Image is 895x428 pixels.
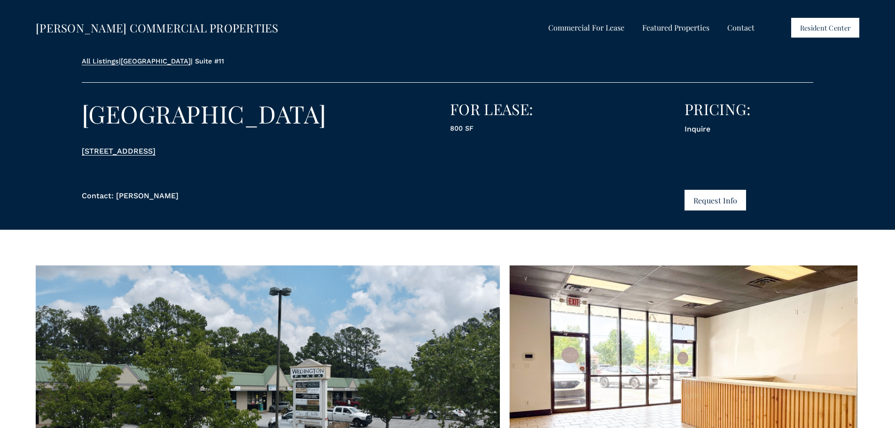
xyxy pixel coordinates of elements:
h3: FOR LEASE: [450,101,579,118]
span: Commercial For Lease [548,22,624,34]
button: Request Info [685,190,746,210]
h3: PRICING: [685,101,813,118]
p: Contact: [PERSON_NAME] [82,190,244,202]
a: All Listings [82,57,119,65]
a: [PERSON_NAME] COMMERCIAL PROPERTIES [36,20,278,35]
p: Inquire [685,123,813,135]
a: [GEOGRAPHIC_DATA] [121,57,191,65]
a: Contact [727,21,755,35]
a: folder dropdown [548,21,624,35]
span: Featured Properties [642,22,709,34]
p: | | Suite #11 [82,56,278,67]
a: Resident Center [791,18,859,38]
a: folder dropdown [642,21,709,35]
p: 800 SF [450,123,579,134]
h2: [GEOGRAPHIC_DATA] [82,101,412,127]
a: [STREET_ADDRESS] [82,147,156,156]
